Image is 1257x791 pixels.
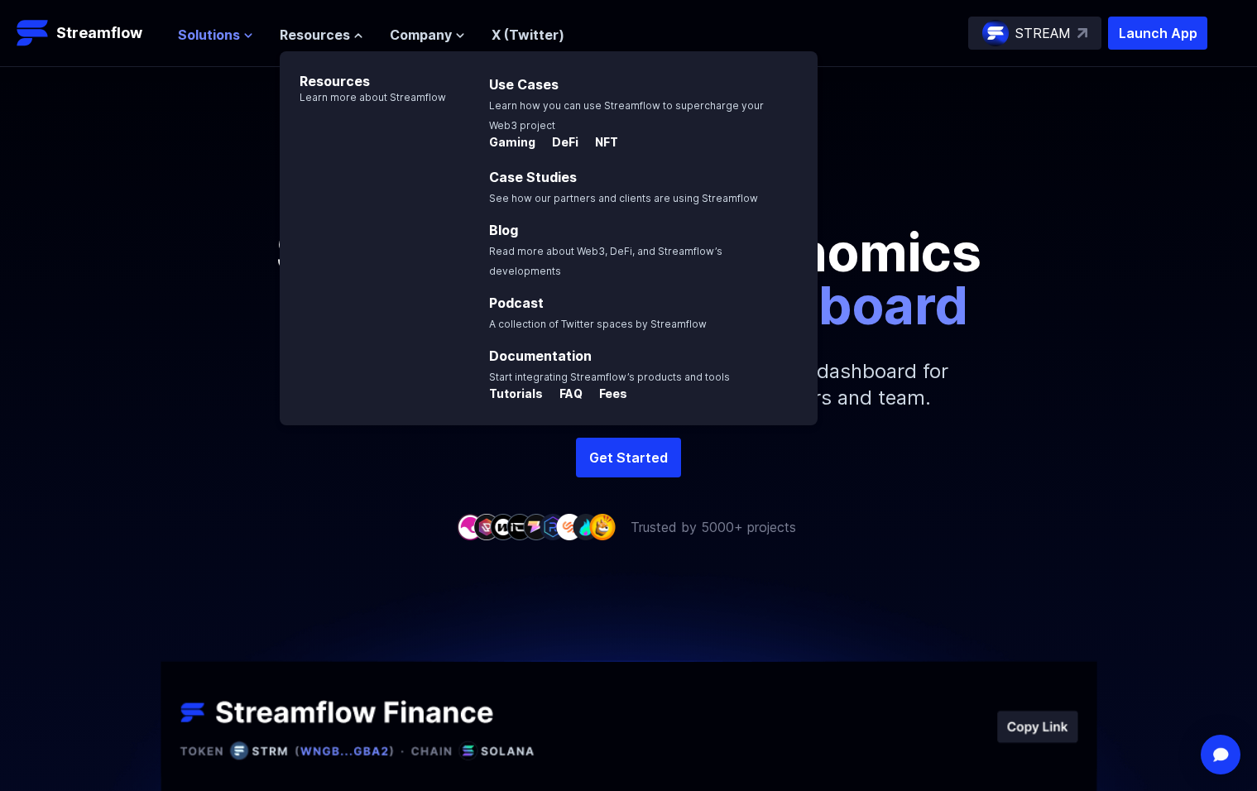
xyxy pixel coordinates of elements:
[489,387,546,404] a: Tutorials
[1108,17,1207,50] button: Launch App
[489,245,722,277] span: Read more about Web3, DeFi, and Streamflow’s developments
[457,514,483,539] img: company-1
[390,25,465,45] button: Company
[982,20,1009,46] img: streamflow-logo-circle.png
[586,386,627,402] p: Fees
[489,99,764,132] span: Learn how you can use Streamflow to supercharge your Web3 project
[631,517,796,537] p: Trusted by 5000+ projects
[573,514,599,539] img: company-8
[586,387,627,404] a: Fees
[546,386,583,402] p: FAQ
[576,438,681,477] a: Get Started
[489,76,559,93] a: Use Cases
[489,318,707,330] span: A collection of Twitter spaces by Streamflow
[589,514,616,539] img: company-9
[539,136,582,152] a: DeFi
[178,25,253,45] button: Solutions
[489,192,758,204] span: See how our partners and clients are using Streamflow
[273,332,985,438] p: Show your tokenomics in a rich, detailed and beautiful dashboard for maximum transparency for you...
[178,25,240,45] span: Solutions
[489,136,539,152] a: Gaming
[968,17,1101,50] a: STREAM
[390,25,452,45] span: Company
[539,134,578,151] p: DeFi
[280,25,350,45] span: Resources
[506,514,533,539] img: company-4
[546,387,586,404] a: FAQ
[280,51,446,91] p: Resources
[257,226,1001,332] p: Showcase your tokenomics with a dynamic
[170,173,1087,199] p: Tokenomics data management
[489,348,592,364] a: Documentation
[1201,735,1240,774] div: Open Intercom Messenger
[556,514,583,539] img: company-7
[523,514,549,539] img: company-5
[489,222,518,238] a: Blog
[280,25,363,45] button: Resources
[582,134,618,151] p: NFT
[691,273,968,337] span: dashboard
[17,17,161,50] a: Streamflow
[1077,28,1087,38] img: top-right-arrow.svg
[489,134,535,151] p: Gaming
[17,17,50,50] img: Streamflow Logo
[540,514,566,539] img: company-6
[489,386,543,402] p: Tutorials
[492,26,564,43] a: X (Twitter)
[582,136,618,152] a: NFT
[490,514,516,539] img: company-3
[56,22,142,45] p: Streamflow
[489,295,544,311] a: Podcast
[1015,23,1071,43] p: STREAM
[489,169,577,185] a: Case Studies
[473,514,500,539] img: company-2
[489,371,730,383] span: Start integrating Streamflow’s products and tools
[280,91,446,104] p: Learn more about Streamflow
